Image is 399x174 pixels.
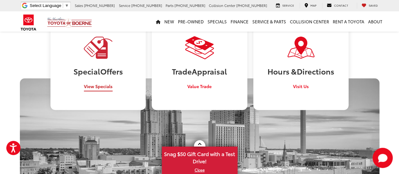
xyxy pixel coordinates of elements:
[331,11,366,32] a: Rent a Toyota
[209,3,235,8] span: Collision Center
[271,3,299,9] a: Service
[47,17,92,28] img: Vic Vaughan Toyota of Boerne
[373,148,393,168] svg: Start Chat
[152,15,247,110] a: TradeAppraisal Value Trade
[162,11,176,32] a: New
[131,3,162,8] span: [PHONE_NUMBER]
[310,3,316,7] span: Map
[119,3,130,8] span: Service
[83,35,113,60] img: Visit Our Dealership
[84,3,115,8] span: [PHONE_NUMBER]
[229,11,250,32] a: Finance
[50,15,146,110] a: SpecialOffers View Specials
[288,11,331,32] a: Collision Center
[286,36,315,59] img: Visit Our Dealership
[75,3,83,8] span: Sales
[65,3,69,8] span: ▼
[206,11,229,32] a: Specials
[55,67,141,75] h3: Special Offers
[236,3,267,8] span: [PHONE_NUMBER]
[162,147,237,166] span: Snag $50 Gift Card with a Test Drive!
[334,3,348,7] span: Contact
[185,36,214,59] img: Visit Our Dealership
[373,148,393,168] button: Toggle Chat Window
[282,3,294,7] span: Service
[17,12,40,33] img: Toyota
[253,15,349,110] a: Hours &Directions Visit Us
[154,11,162,32] a: Home
[166,3,173,8] span: Parts
[300,3,321,9] a: Map
[30,3,61,8] span: Select Language
[293,83,309,89] span: Visit Us
[174,3,205,8] span: [PHONE_NUMBER]
[258,67,344,75] h3: Hours & Directions
[357,3,383,9] a: My Saved Vehicles
[322,3,353,9] a: Contact
[366,11,384,32] a: About
[30,3,69,8] a: Select Language​
[156,67,242,75] h3: Trade Appraisal
[187,83,212,89] span: Value Trade
[250,11,288,32] a: Service & Parts: Opens in a new tab
[369,3,378,7] span: Saved
[176,11,206,32] a: Pre-Owned
[84,83,113,89] span: View Specials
